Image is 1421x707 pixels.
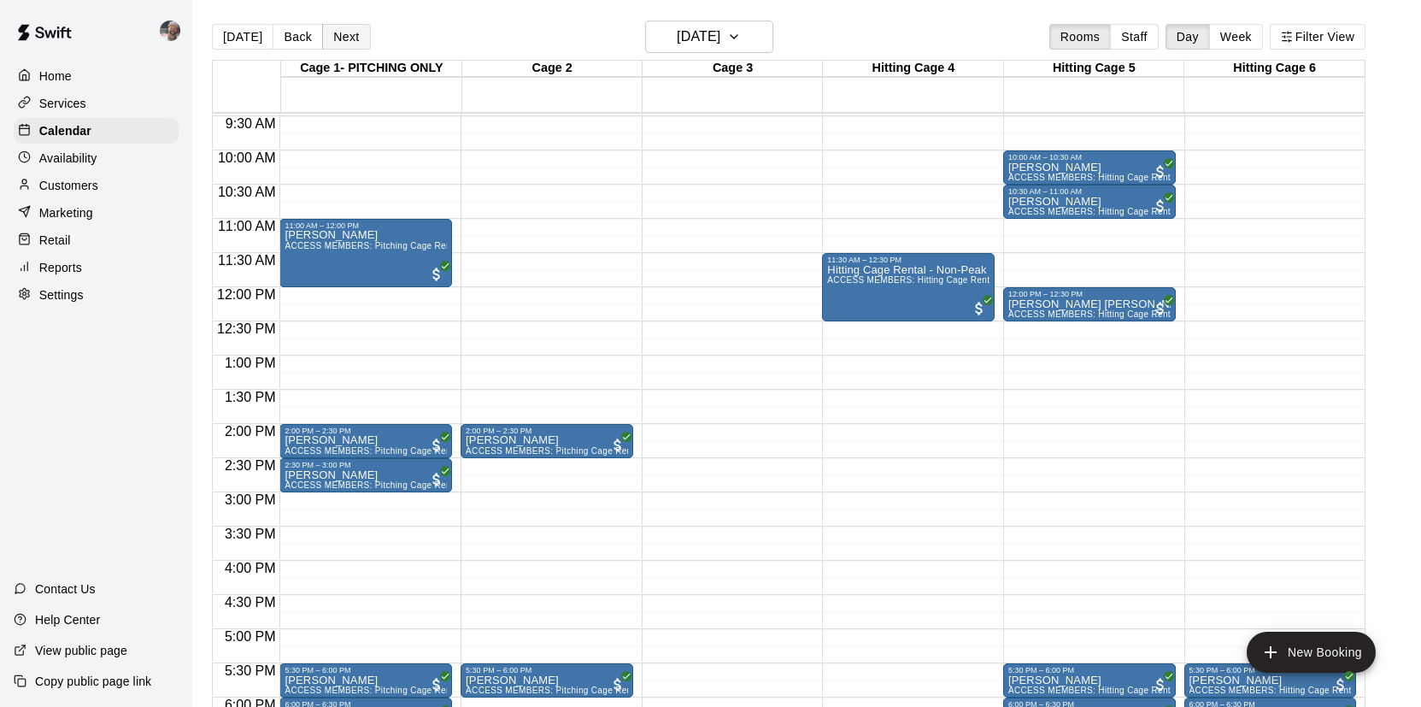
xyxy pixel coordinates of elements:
[220,595,280,610] span: 4:30 PM
[35,673,151,690] p: Copy public page link
[1270,24,1365,50] button: Filter View
[39,259,82,276] p: Reports
[35,611,100,628] p: Help Center
[827,275,996,285] span: ACCESS MEMBERS: Hitting Cage Rental
[281,61,461,77] div: Cage 1- PITCHING ONLY
[1152,300,1169,317] span: All customers have paid
[35,642,127,659] p: View public page
[1008,686,1177,695] span: ACCESS MEMBERS: Hitting Cage Rental
[1008,309,1177,319] span: ACCESS MEMBERS: Hitting Cage Rental
[1008,207,1177,216] span: ACCESS MEMBERS: Hitting Cage Rental
[220,492,280,507] span: 3:00 PM
[1004,61,1184,77] div: Hitting Cage 5
[220,629,280,644] span: 5:00 PM
[35,580,96,598] p: Contact Us
[279,663,452,698] div: 5:30 PM – 6:00 PM: Jonathan Lantz
[220,561,280,575] span: 4:00 PM
[822,253,995,321] div: 11:30 AM – 12:30 PM: Hitting Cage Rental - Non-Peak
[285,666,447,675] div: 5:30 PM – 6:00 PM
[466,427,628,435] div: 2:00 PM – 2:30 PM
[1003,663,1176,698] div: 5:30 PM – 6:00 PM: Zaydan Nassar
[1332,676,1349,693] span: All customers have paid
[466,686,642,695] span: ACCESS MEMBERS: Pitching Cage Rental
[1003,287,1176,321] div: 12:00 PM – 12:30 PM: Maddox McCurry
[273,24,323,50] button: Back
[214,185,280,199] span: 10:30 AM
[213,321,279,336] span: 12:30 PM
[220,458,280,473] span: 2:30 PM
[1008,666,1171,675] div: 5:30 PM – 6:00 PM
[220,527,280,541] span: 3:30 PM
[39,95,86,112] p: Services
[1049,24,1111,50] button: Rooms
[156,14,192,48] div: Trent Hadley
[39,122,91,139] p: Calendar
[285,446,461,456] span: ACCESS MEMBERS: Pitching Cage Rental
[279,219,452,287] div: 11:00 AM – 12:00 PM: Bryson Pond
[285,686,461,695] span: ACCESS MEMBERS: Pitching Cage Rental
[212,24,273,50] button: [DATE]
[1189,686,1359,695] span: ACCESS MEMBERS: Hitting Cage Rental
[214,219,280,233] span: 11:00 AM
[285,221,447,230] div: 11:00 AM – 12:00 PM
[285,480,461,490] span: ACCESS MEMBERS: Pitching Cage Rental
[14,282,179,308] a: Settings
[462,61,643,77] div: Cage 2
[14,227,179,253] a: Retail
[643,61,823,77] div: Cage 3
[1247,632,1376,673] button: add
[461,424,633,458] div: 2:00 PM – 2:30 PM: Gabe Silva
[1184,663,1357,698] div: 5:30 PM – 6:00 PM: Connor Brock
[428,437,445,454] span: All customers have paid
[1189,666,1352,675] div: 5:30 PM – 6:00 PM
[214,253,280,268] span: 11:30 AM
[1110,24,1159,50] button: Staff
[609,676,626,693] span: All customers have paid
[285,241,461,250] span: ACCESS MEMBERS: Pitching Cage Rental
[1152,676,1169,693] span: All customers have paid
[428,266,445,283] span: All customers have paid
[461,663,633,698] div: 5:30 PM – 6:00 PM: Greyson Snell
[39,177,98,194] p: Customers
[39,232,71,249] p: Retail
[322,24,370,50] button: Next
[160,21,180,41] img: Trent Hadley
[428,676,445,693] span: All customers have paid
[1152,197,1169,215] span: All customers have paid
[285,427,447,435] div: 2:00 PM – 2:30 PM
[14,173,179,198] a: Customers
[279,458,452,492] div: 2:30 PM – 3:00 PM: Rhett Jones
[279,424,452,458] div: 2:00 PM – 2:30 PM: Rhett Jones
[645,21,773,53] button: [DATE]
[677,25,720,49] h6: [DATE]
[823,61,1003,77] div: Hitting Cage 4
[220,663,280,678] span: 5:30 PM
[14,63,179,89] a: Home
[220,356,280,370] span: 1:00 PM
[466,666,628,675] div: 5:30 PM – 6:00 PM
[14,118,179,144] a: Calendar
[285,461,447,469] div: 2:30 PM – 3:00 PM
[1166,24,1210,50] button: Day
[1008,173,1177,182] span: ACCESS MEMBERS: Hitting Cage Rental
[1008,290,1171,298] div: 12:00 PM – 12:30 PM
[39,68,72,85] p: Home
[14,91,179,116] a: Services
[39,286,84,303] p: Settings
[428,471,445,488] span: All customers have paid
[14,145,179,171] a: Availability
[14,200,179,226] a: Marketing
[39,204,93,221] p: Marketing
[213,287,279,302] span: 12:00 PM
[1008,187,1171,196] div: 10:30 AM – 11:00 AM
[1152,163,1169,180] span: All customers have paid
[609,437,626,454] span: All customers have paid
[1209,24,1263,50] button: Week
